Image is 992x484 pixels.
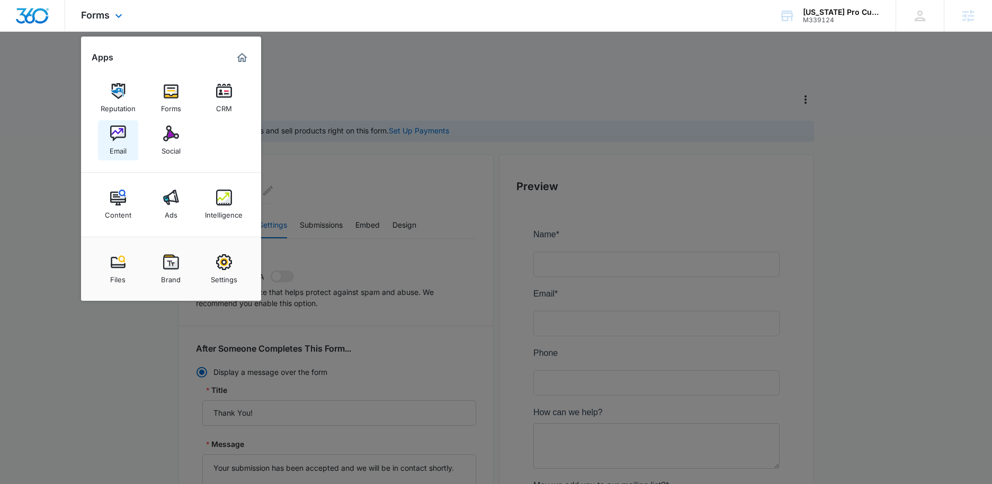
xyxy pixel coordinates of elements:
[98,184,138,225] a: Content
[803,8,880,16] div: account name
[98,78,138,118] a: Reputation
[211,270,237,284] div: Settings
[101,99,136,113] div: Reputation
[105,205,131,219] div: Content
[151,120,191,160] a: Social
[165,205,177,219] div: Ads
[110,270,126,284] div: Files
[161,99,181,113] div: Forms
[81,10,110,21] span: Forms
[803,16,880,24] div: account id
[161,270,181,284] div: Brand
[205,205,243,219] div: Intelligence
[92,52,113,62] h2: Apps
[204,249,244,289] a: Settings
[204,78,244,118] a: CRM
[204,184,244,225] a: Intelligence
[151,78,191,118] a: Forms
[98,120,138,160] a: Email
[110,141,127,155] div: Email
[234,49,251,66] a: Marketing 360® Dashboard
[162,141,181,155] div: Social
[151,249,191,289] a: Brand
[98,249,138,289] a: Files
[7,314,33,323] span: Submit
[216,99,232,113] div: CRM
[151,184,191,225] a: Ads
